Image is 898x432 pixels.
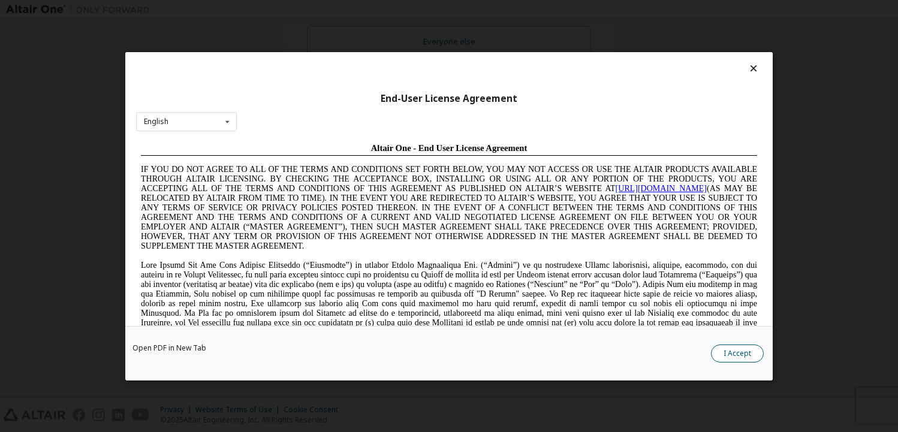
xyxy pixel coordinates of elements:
div: End-User License Agreement [136,92,762,104]
div: English [144,118,168,125]
a: Open PDF in New Tab [132,344,206,351]
a: [URL][DOMAIN_NAME] [480,46,571,55]
span: IF YOU DO NOT AGREE TO ALL OF THE TERMS AND CONDITIONS SET FORTH BELOW, YOU MAY NOT ACCESS OR USE... [5,26,621,112]
span: Altair One - End User License Agreement [235,5,391,14]
span: Lore Ipsumd Sit Ame Cons Adipisc Elitseddo (“Eiusmodte”) in utlabor Etdolo Magnaaliqua Eni. (“Adm... [5,122,621,208]
button: I Accept [711,344,764,362]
